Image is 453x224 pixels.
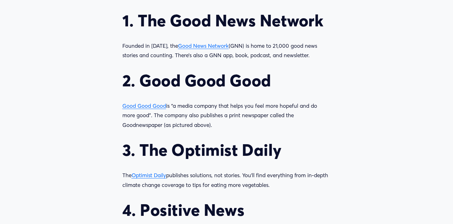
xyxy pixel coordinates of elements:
[122,11,331,30] h2: 1. The Good News Network
[178,42,229,49] a: Good News Network
[122,200,331,220] h2: 4. Positive News
[122,102,166,109] a: Good Good Good
[122,101,331,130] p: is “a media company that helps you feel more hopeful and do more good”. The company also publishe...
[122,41,331,60] p: Founded in [DATE], the (GNN) is home to 21,000 good news stories and counting. There’s also a GNN...
[122,71,331,90] h2: 2. Good Good Good
[122,140,331,160] h2: 3. The Optimist Daily
[122,171,331,190] p: The publishes solutions, not stories. You’ll find everything from in-depth climate change coverag...
[131,172,166,178] a: Optimist Daily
